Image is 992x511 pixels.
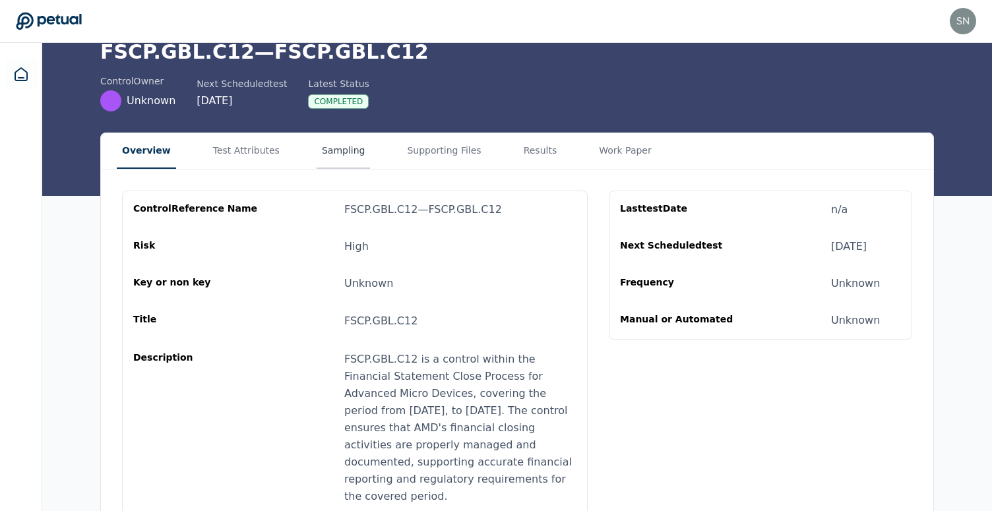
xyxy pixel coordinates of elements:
div: Key or non key [133,276,260,291]
div: [DATE] [197,93,287,109]
div: Unknown [831,276,880,291]
div: Latest Status [308,77,369,90]
button: Test Attributes [208,133,285,169]
div: Manual or Automated [620,313,747,328]
a: Go to Dashboard [16,12,82,30]
div: Risk [133,239,260,255]
div: control Reference Name [133,202,260,218]
div: Unknown [831,313,880,328]
div: FSCP.GBL.C12 is a control within the Financial Statement Close Process for Advanced Micro Devices... [344,351,576,505]
div: High [344,239,369,255]
div: Frequency [620,276,747,291]
div: control Owner [100,75,175,88]
div: Next Scheduled test [197,77,287,90]
span: FSCP.GBL.C12 [344,315,418,327]
div: n/a [831,202,848,218]
button: Work Paper [594,133,657,169]
div: Completed [308,94,369,109]
button: Results [518,133,563,169]
span: Unknown [127,93,175,109]
h1: FSCP.GBL.C12 — FSCP.GBL.C12 [100,40,934,64]
button: Supporting Files [402,133,486,169]
div: Unknown [344,276,393,291]
div: [DATE] [831,239,867,255]
div: Title [133,313,260,330]
button: Overview [117,133,176,169]
div: Description [133,351,260,505]
div: FSCP.GBL.C12 — FSCP.GBL.C12 [344,202,502,218]
button: Sampling [317,133,371,169]
div: Next Scheduled test [620,239,747,255]
img: snir@petual.ai [950,8,976,34]
a: Dashboard [5,59,37,90]
div: Last test Date [620,202,747,218]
